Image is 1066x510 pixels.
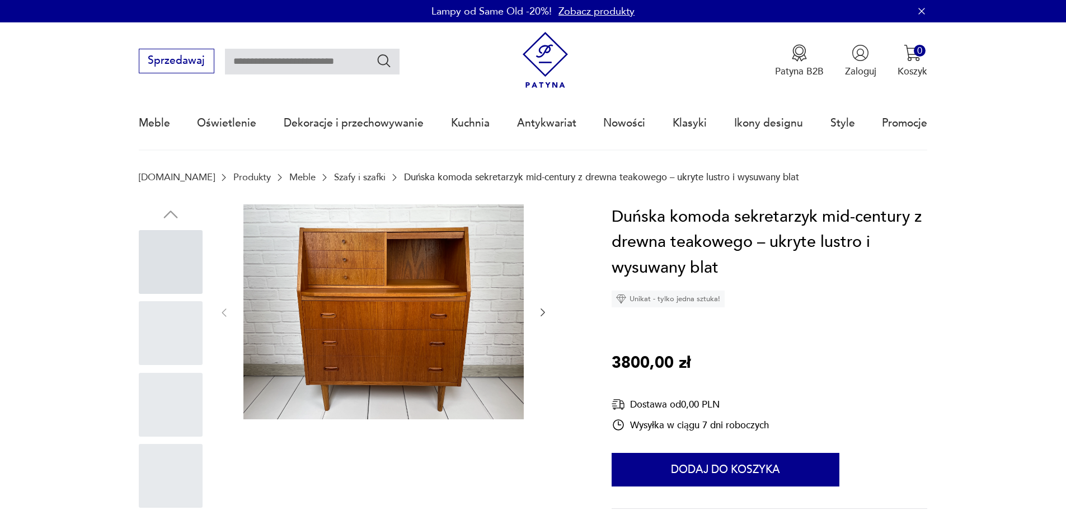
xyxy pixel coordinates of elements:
button: 0Koszyk [898,44,927,78]
a: Szafy i szafki [334,172,386,183]
button: Sprzedawaj [139,49,214,73]
img: Patyna - sklep z meblami i dekoracjami vintage [517,32,574,88]
img: Ikona medalu [791,44,808,62]
p: Koszyk [898,65,927,78]
p: Patyna B2B [775,65,824,78]
p: Lampy od Same Old -20%! [431,4,552,18]
a: Style [830,97,855,149]
a: Kuchnia [451,97,490,149]
a: Meble [139,97,170,149]
a: Produkty [233,172,271,183]
a: Klasyki [673,97,707,149]
a: [DOMAIN_NAME] [139,172,215,183]
p: 3800,00 zł [612,350,691,376]
img: Ikona diamentu [616,294,626,304]
img: Zdjęcie produktu Duńska komoda sekretarzyk mid-century z drewna teakowego – ukryte lustro i wysuw... [243,204,524,419]
button: Dodaj do koszyka [612,453,839,486]
a: Ikony designu [734,97,803,149]
button: Patyna B2B [775,44,824,78]
a: Sprzedawaj [139,57,214,66]
a: Nowości [603,97,645,149]
h1: Duńska komoda sekretarzyk mid-century z drewna teakowego – ukryte lustro i wysuwany blat [612,204,927,281]
img: Ikona dostawy [612,397,625,411]
a: Ikona medaluPatyna B2B [775,44,824,78]
button: Szukaj [376,53,392,69]
a: Meble [289,172,316,183]
img: Ikonka użytkownika [852,44,869,62]
p: Zaloguj [845,65,876,78]
p: Duńska komoda sekretarzyk mid-century z drewna teakowego – ukryte lustro i wysuwany blat [404,172,799,183]
a: Zobacz produkty [558,4,635,18]
div: Dostawa od 0,00 PLN [612,397,769,411]
div: 0 [914,45,926,57]
div: Wysyłka w ciągu 7 dni roboczych [612,418,769,432]
a: Dekoracje i przechowywanie [284,97,424,149]
a: Antykwariat [517,97,576,149]
button: Zaloguj [845,44,876,78]
a: Oświetlenie [197,97,256,149]
div: Unikat - tylko jedna sztuka! [612,291,725,307]
a: Promocje [882,97,927,149]
img: Ikona koszyka [904,44,921,62]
